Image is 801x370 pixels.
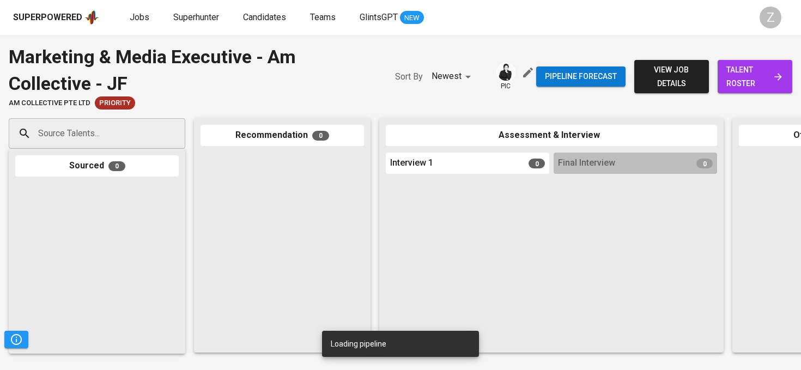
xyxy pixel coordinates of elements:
div: New Job received from Demand Team [95,96,135,110]
img: app logo [84,9,99,26]
button: Pipeline Triggers [4,331,28,348]
a: Teams [310,11,338,25]
span: 0 [529,159,545,168]
div: Assessment & Interview [386,125,717,146]
span: Pipeline forecast [545,70,617,83]
span: Priority [95,98,135,108]
span: 0 [696,159,713,168]
img: medwi@glints.com [497,64,514,81]
div: pic [496,63,515,91]
span: Superhunter [173,12,219,22]
a: Candidates [243,11,288,25]
a: talent roster [718,60,792,93]
span: AM Collective Pte Ltd [9,98,90,108]
span: Interview 1 [390,157,433,169]
div: Loading pipeline [331,334,386,354]
p: Newest [432,70,462,83]
span: Final Interview [558,157,615,169]
a: Superhunter [173,11,221,25]
div: Superpowered [13,11,82,24]
div: Recommendation [201,125,364,146]
a: GlintsGPT NEW [360,11,424,25]
p: Sort By [395,70,423,83]
span: NEW [400,13,424,23]
span: view job details [643,63,700,90]
a: Superpoweredapp logo [13,9,99,26]
span: 0 [108,161,125,171]
span: Jobs [130,12,149,22]
div: Newest [432,66,475,87]
button: Pipeline forecast [536,66,626,87]
div: Z [760,7,781,28]
button: Open [179,132,181,135]
div: Sourced [15,155,179,177]
span: Candidates [243,12,286,22]
a: Jobs [130,11,151,25]
span: 0 [312,131,329,141]
span: Teams [310,12,336,22]
div: Marketing & Media Executive - Am Collective - JF [9,44,373,96]
span: talent roster [726,63,784,90]
button: view job details [634,60,709,93]
span: GlintsGPT [360,12,398,22]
